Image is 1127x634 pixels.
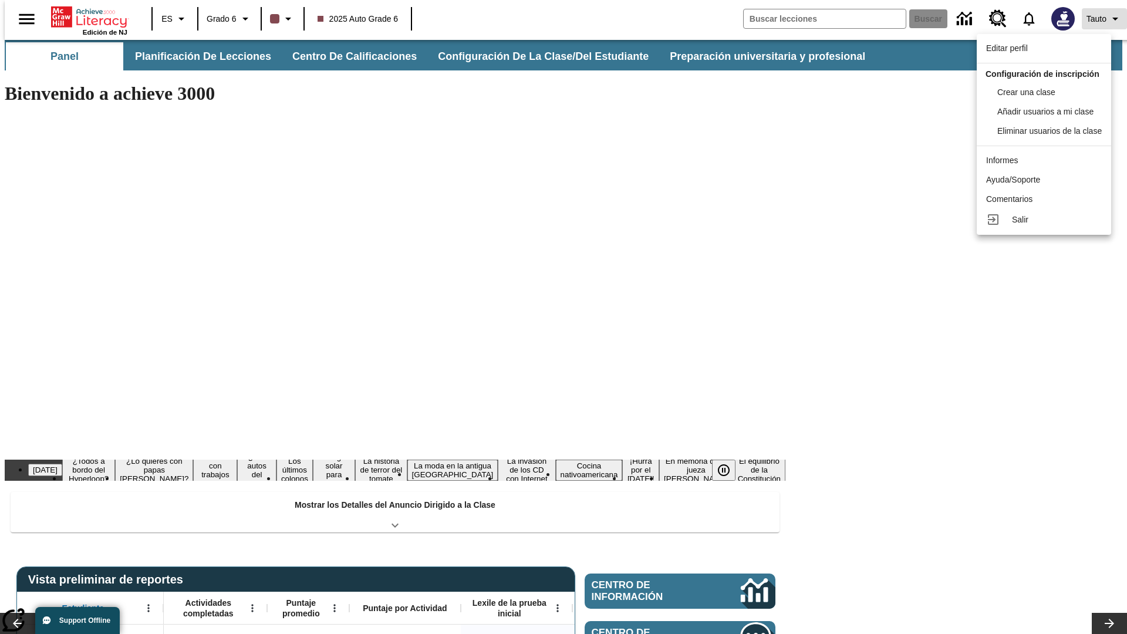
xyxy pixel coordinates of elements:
[986,43,1028,53] span: Editar perfil
[997,87,1055,97] span: Crear una clase
[986,156,1018,165] span: Informes
[986,194,1032,204] span: Comentarios
[997,107,1094,116] span: Añadir usuarios a mi clase
[986,175,1040,184] span: Ayuda/Soporte
[1012,215,1028,224] span: Salir
[986,69,1099,79] span: Configuración de inscripción
[997,126,1102,136] span: Eliminar usuarios de la clase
